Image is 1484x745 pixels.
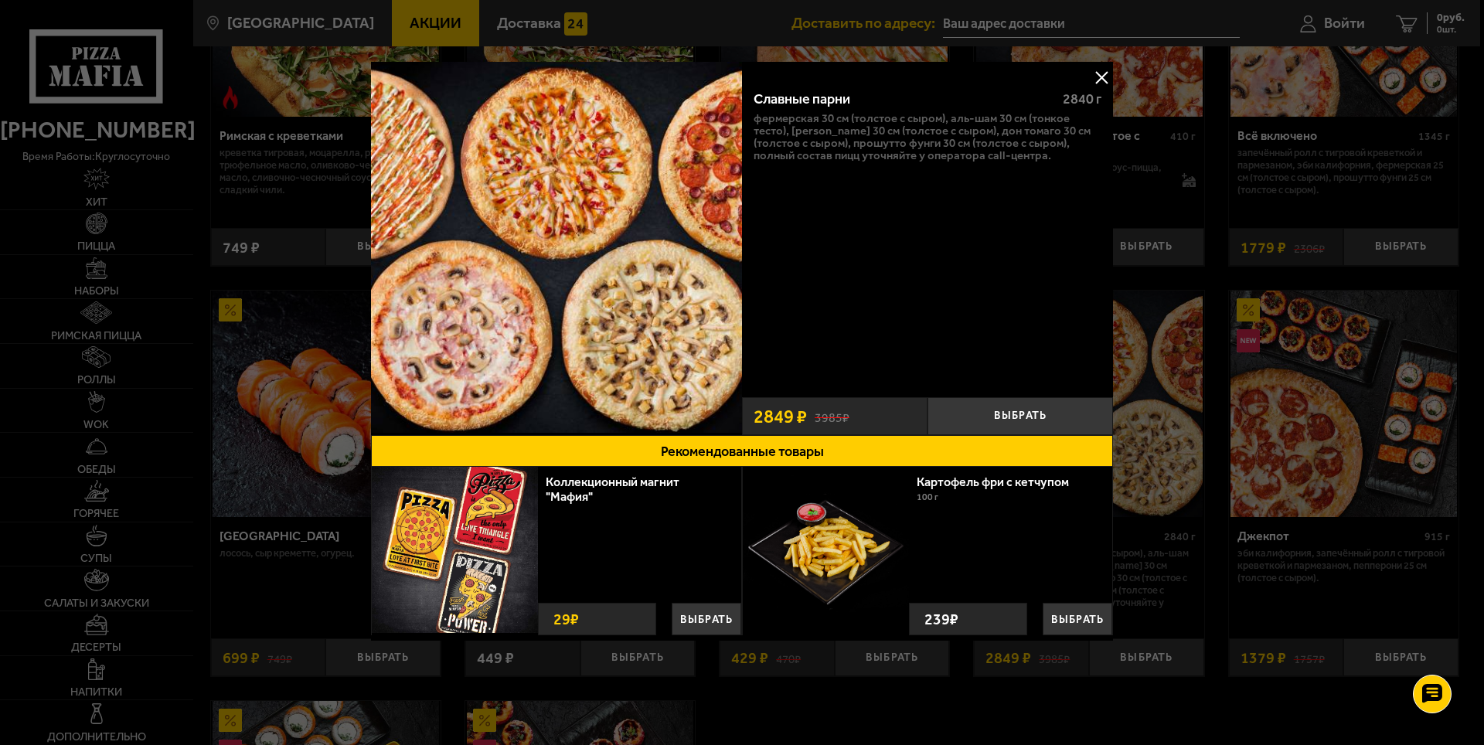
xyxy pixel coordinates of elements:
[927,397,1113,435] button: Выбрать
[1043,603,1112,635] button: Выбрать
[921,604,962,634] strong: 239 ₽
[371,62,742,435] a: Славные парни
[546,475,679,504] a: Коллекционный магнит "Мафия"
[672,603,741,635] button: Выбрать
[754,407,807,426] span: 2849 ₽
[371,62,742,433] img: Славные парни
[754,112,1101,162] p: Фермерская 30 см (толстое с сыром), Аль-Шам 30 см (тонкое тесто), [PERSON_NAME] 30 см (толстое с ...
[917,492,938,502] span: 100 г
[1063,90,1101,107] span: 2840 г
[550,604,583,634] strong: 29 ₽
[815,408,849,424] s: 3985 ₽
[371,435,1113,467] button: Рекомендованные товары
[754,91,1050,108] div: Славные парни
[917,475,1084,489] a: Картофель фри с кетчупом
